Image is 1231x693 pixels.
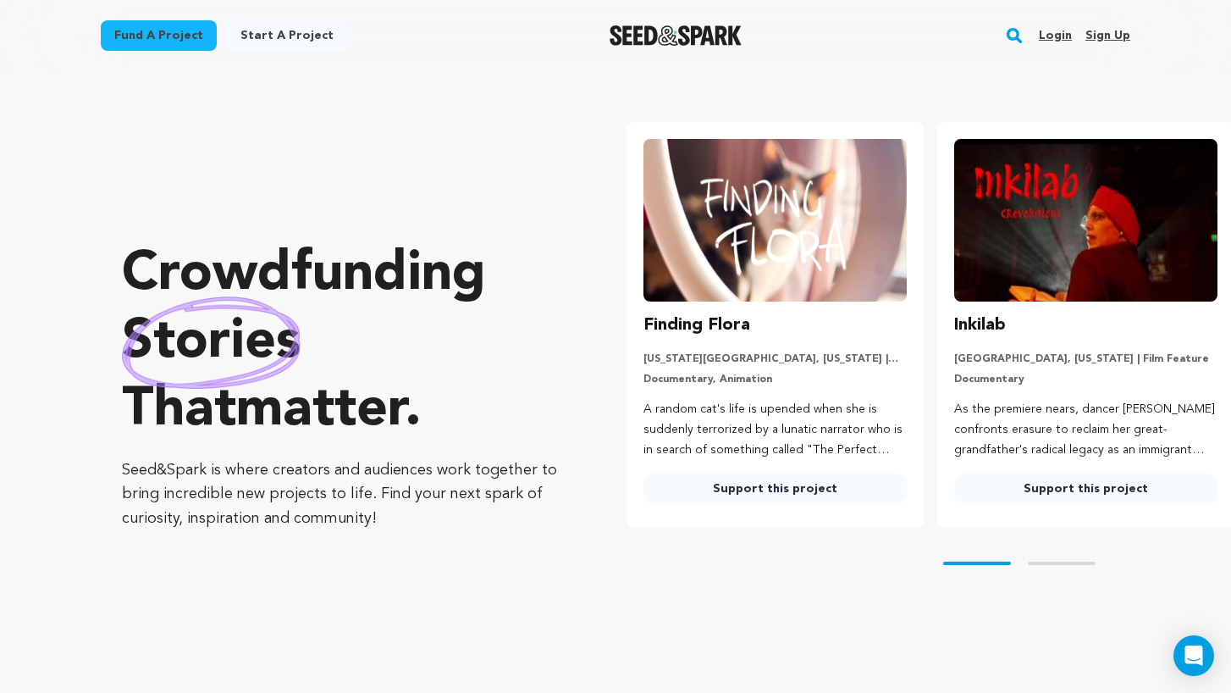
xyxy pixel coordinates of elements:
a: Support this project [954,474,1217,504]
p: As the premiere nears, dancer [PERSON_NAME] confronts erasure to reclaim her great-grandfather's ... [954,400,1217,460]
a: Sign up [1085,22,1130,49]
a: Seed&Spark Homepage [610,25,742,46]
div: Open Intercom Messenger [1173,635,1214,676]
span: matter [236,384,405,438]
p: [US_STATE][GEOGRAPHIC_DATA], [US_STATE] | Film Short [643,352,907,366]
img: Finding Flora image [643,139,907,302]
p: Documentary [954,373,1217,386]
a: Start a project [227,20,347,51]
p: Seed&Spark is where creators and audiences work together to bring incredible new projects to life... [122,458,559,531]
p: Crowdfunding that . [122,241,559,445]
h3: Finding Flora [643,312,750,339]
img: Seed&Spark Logo Dark Mode [610,25,742,46]
h3: Inkilab [954,312,1006,339]
img: Inkilab image [954,139,1217,302]
p: Documentary, Animation [643,373,907,386]
a: Fund a project [101,20,217,51]
p: A random cat's life is upended when she is suddenly terrorized by a lunatic narrator who is in se... [643,400,907,460]
a: Support this project [643,474,907,504]
img: hand sketched image [122,297,301,389]
p: [GEOGRAPHIC_DATA], [US_STATE] | Film Feature [954,352,1217,366]
a: Login [1039,22,1072,49]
